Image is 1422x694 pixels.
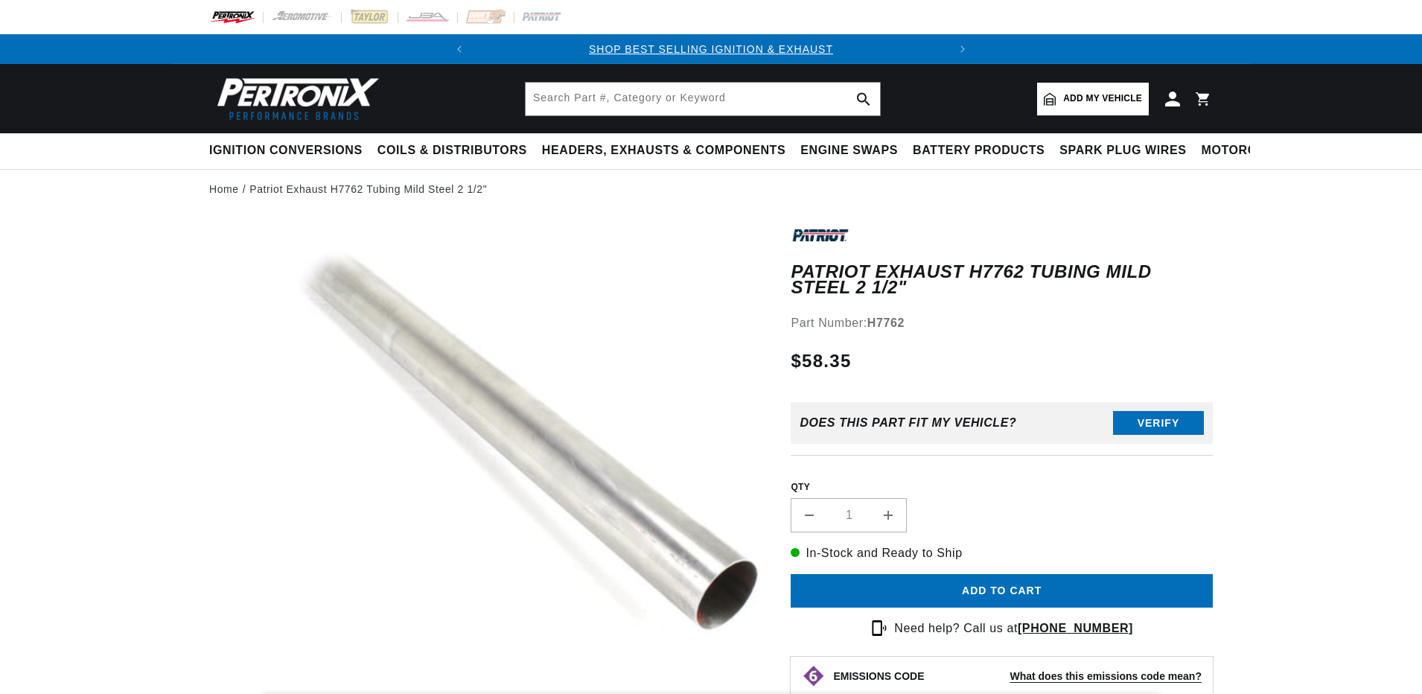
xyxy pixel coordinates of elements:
slideshow-component: Translation missing: en.sections.announcements.announcement_bar [172,34,1250,64]
img: Emissions code [802,664,826,688]
summary: Spark Plug Wires [1052,133,1193,168]
p: Need help? Call us at [894,619,1133,638]
strong: EMISSIONS CODE [833,670,924,682]
div: 1 of 2 [474,41,948,57]
div: Does This part fit My vehicle? [800,416,1016,430]
img: Pertronix [209,73,380,124]
a: Home [209,181,239,197]
span: Battery Products [913,143,1045,159]
span: Coils & Distributors [377,143,527,159]
span: Add my vehicle [1063,92,1142,106]
a: [PHONE_NUMBER] [1018,622,1133,634]
a: Add my vehicle [1037,83,1149,115]
span: Motorcycle [1202,143,1290,159]
strong: H7762 [867,316,905,329]
div: Announcement [474,41,948,57]
summary: Headers, Exhausts & Components [535,133,793,168]
button: EMISSIONS CODEWhat does this emissions code mean? [833,669,1202,683]
summary: Coils & Distributors [370,133,535,168]
button: search button [847,83,880,115]
summary: Motorcycle [1194,133,1298,168]
summary: Battery Products [905,133,1052,168]
summary: Engine Swaps [793,133,905,168]
button: Verify [1113,411,1204,435]
p: In-Stock and Ready to Ship [791,544,1213,563]
button: Translation missing: en.sections.announcements.previous_announcement [444,34,474,64]
button: Translation missing: en.sections.announcements.next_announcement [948,34,978,64]
summary: Ignition Conversions [209,133,370,168]
a: SHOP BEST SELLING IGNITION & EXHAUST [589,43,833,55]
a: Patriot Exhaust H7762 Tubing Mild Steel 2 1/2" [249,181,487,197]
input: Search Part #, Category or Keyword [526,83,880,115]
span: Ignition Conversions [209,143,363,159]
button: Add to cart [791,574,1213,608]
h1: Patriot Exhaust H7762 Tubing Mild Steel 2 1/2" [791,264,1213,295]
span: Spark Plug Wires [1059,143,1186,159]
label: QTY [791,481,1213,494]
span: Engine Swaps [800,143,898,159]
nav: breadcrumbs [209,181,1213,197]
div: Part Number: [791,313,1213,333]
span: $58.35 [791,348,851,375]
strong: What does this emissions code mean? [1010,670,1202,682]
span: Headers, Exhausts & Components [542,143,785,159]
